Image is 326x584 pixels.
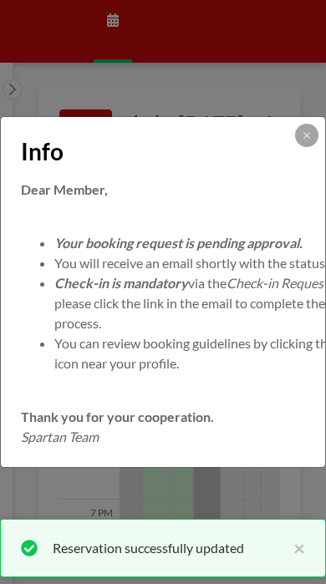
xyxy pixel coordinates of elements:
strong: Dear Member, [21,181,108,197]
span: Info [21,137,64,166]
button: close [285,538,305,558]
em: Check-in is mandatory [54,275,188,291]
em: Your booking request is pending approval. [54,235,303,251]
em: Spartan Team [21,429,99,444]
div: Reservation successfully updated [53,538,285,558]
strong: Thank you for your cooperation. [21,409,214,424]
